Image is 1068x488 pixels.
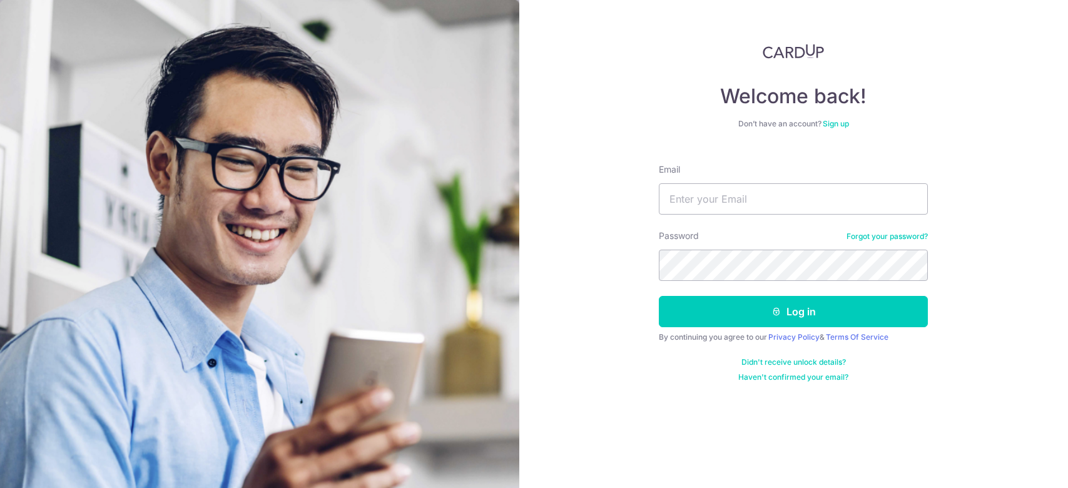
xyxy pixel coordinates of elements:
a: Privacy Policy [768,332,820,342]
img: CardUp Logo [763,44,824,59]
label: Email [659,163,680,176]
h4: Welcome back! [659,84,928,109]
div: Don’t have an account? [659,119,928,129]
a: Forgot your password? [847,231,928,241]
button: Log in [659,296,928,327]
a: Terms Of Service [826,332,888,342]
div: By continuing you agree to our & [659,332,928,342]
label: Password [659,230,699,242]
a: Didn't receive unlock details? [741,357,846,367]
input: Enter your Email [659,183,928,215]
a: Sign up [823,119,849,128]
a: Haven't confirmed your email? [738,372,848,382]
